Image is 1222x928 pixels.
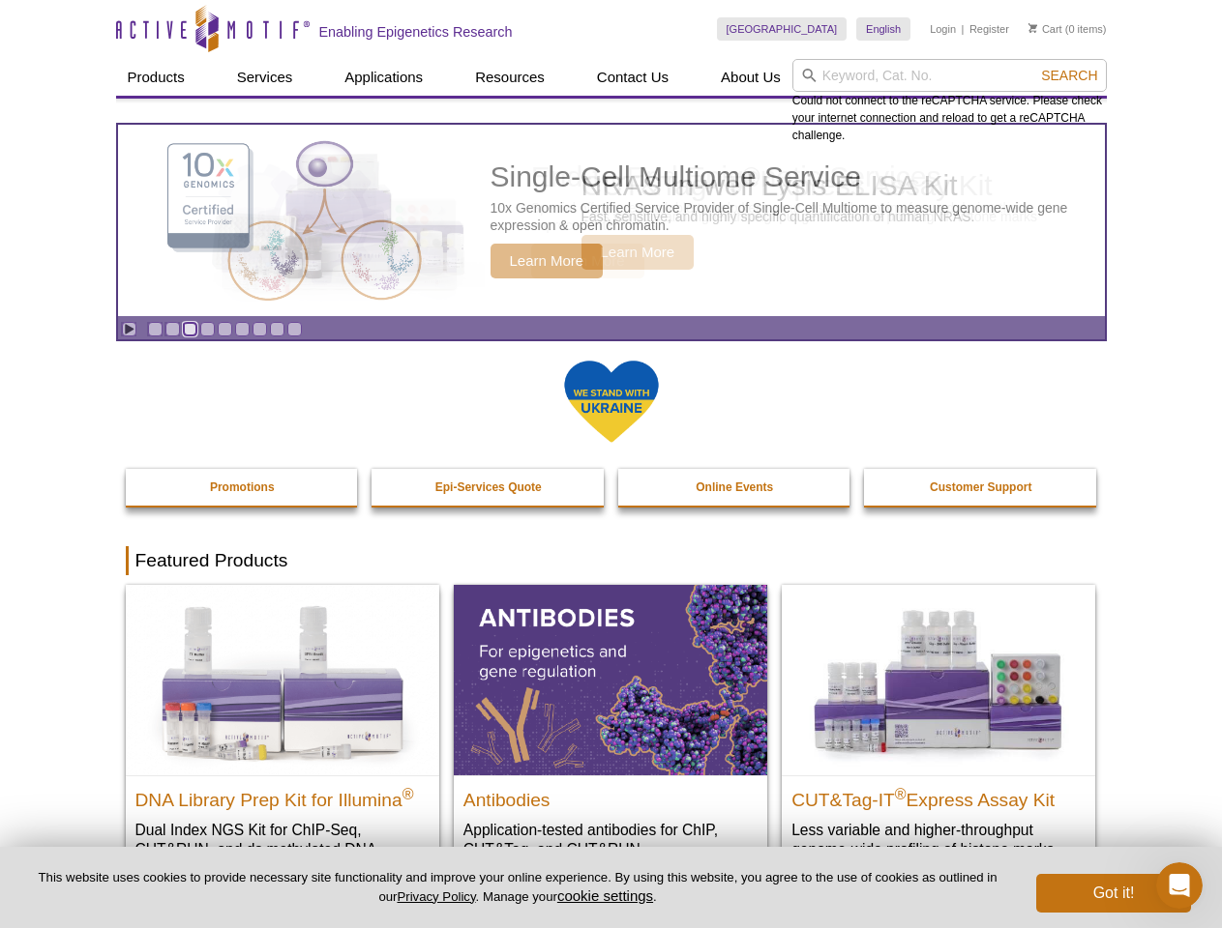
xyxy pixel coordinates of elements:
a: DNA Library Prep Kit for Illumina DNA Library Prep Kit for Illumina® Dual Index NGS Kit for ChIP-... [126,585,439,897]
h2: Enabling Epigenetics Research [319,23,513,41]
a: Products [116,59,196,96]
a: Privacy Policy [397,889,475,904]
h2: Antibodies [463,781,758,810]
h2: Featured Products [126,546,1097,575]
p: Less variable and higher-throughput genome-wide profiling of histone marks​. [791,820,1086,859]
img: CUT&Tag-IT® Express Assay Kit [782,585,1095,774]
a: [GEOGRAPHIC_DATA] [717,17,848,41]
a: Single-Cell Multiome Service Single-Cell Multiome Service 10x Genomics Certified Service Provider... [118,125,1105,316]
a: Epi-Services Quote [372,469,606,506]
h2: DNA Library Prep Kit for Illumina [135,781,430,810]
a: Login [930,22,956,36]
a: Contact Us [585,59,680,96]
input: Keyword, Cat. No. [792,59,1107,92]
button: Got it! [1036,874,1191,913]
img: Single-Cell Multiome Service [149,132,439,309]
img: DNA Library Prep Kit for Illumina [126,585,439,774]
a: Applications [333,59,434,96]
span: Search [1041,68,1097,83]
p: 10x Genomics Certified Service Provider of Single-Cell Multiome to measure genome-wide gene expre... [491,199,1095,234]
a: Toggle autoplay [122,322,136,336]
li: | [962,17,965,41]
strong: Online Events [696,480,773,494]
a: English [856,17,910,41]
img: Your Cart [1028,23,1037,33]
a: Go to slide 4 [200,322,215,336]
p: This website uses cookies to provide necessary site functionality and improve your online experie... [31,869,1004,906]
iframe: Intercom live chat [1156,862,1203,909]
a: Online Events [618,469,852,506]
a: Go to slide 7 [253,322,267,336]
div: Could not connect to the reCAPTCHA service. Please check your internet connection and reload to g... [792,59,1107,144]
a: Go to slide 9 [287,322,302,336]
a: Register [969,22,1009,36]
strong: Promotions [210,480,275,494]
article: Single-Cell Multiome Service [118,125,1105,316]
img: All Antibodies [454,585,767,774]
span: Learn More [491,244,604,278]
h2: Single-Cell Multiome Service [491,162,1095,191]
li: (0 items) [1028,17,1107,41]
sup: ® [895,785,907,801]
strong: Epi-Services Quote [435,480,542,494]
a: Cart [1028,22,1062,36]
a: About Us [709,59,792,96]
a: Customer Support [864,469,1098,506]
a: Go to slide 6 [235,322,250,336]
a: CUT&Tag-IT® Express Assay Kit CUT&Tag-IT®Express Assay Kit Less variable and higher-throughput ge... [782,585,1095,878]
a: Go to slide 2 [165,322,180,336]
a: All Antibodies Antibodies Application-tested antibodies for ChIP, CUT&Tag, and CUT&RUN. [454,585,767,878]
h2: CUT&Tag-IT Express Assay Kit [791,781,1086,810]
a: Go to slide 3 [183,322,197,336]
a: Resources [463,59,556,96]
button: cookie settings [557,887,653,904]
strong: Customer Support [930,480,1031,494]
a: Go to slide 5 [218,322,232,336]
a: Go to slide 1 [148,322,163,336]
sup: ® [402,785,414,801]
a: Promotions [126,469,360,506]
img: We Stand With Ukraine [563,359,660,445]
p: Dual Index NGS Kit for ChIP-Seq, CUT&RUN, and ds methylated DNA assays. [135,820,430,879]
p: Application-tested antibodies for ChIP, CUT&Tag, and CUT&RUN. [463,820,758,859]
button: Search [1035,67,1103,84]
a: Go to slide 8 [270,322,284,336]
a: Services [225,59,305,96]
